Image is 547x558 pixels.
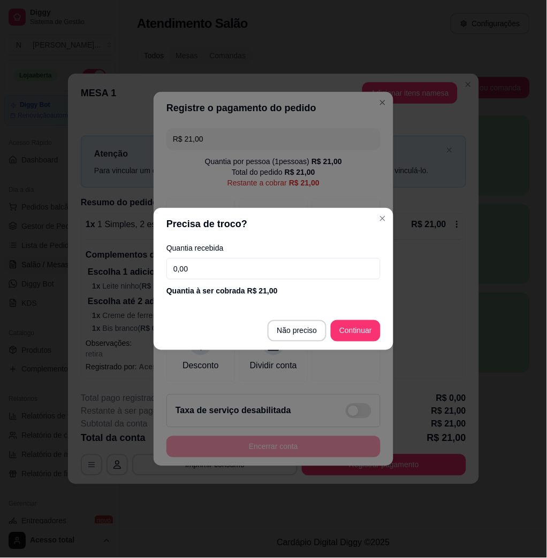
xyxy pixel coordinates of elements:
[166,244,381,252] label: Quantia recebida
[268,320,327,342] button: Não preciso
[374,210,391,227] button: Close
[154,208,393,240] header: Precisa de troco?
[166,286,381,297] div: Quantia à ser cobrada R$ 21,00
[331,320,381,342] button: Continuar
